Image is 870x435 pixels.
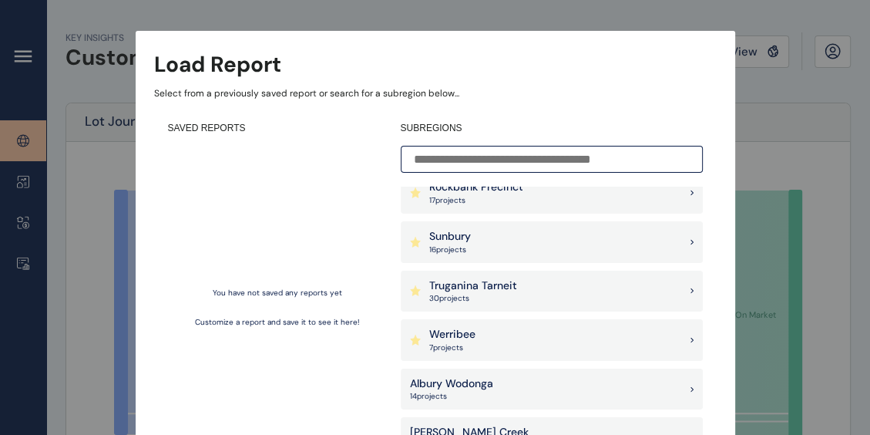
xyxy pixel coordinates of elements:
[154,49,281,79] h3: Load Report
[410,391,493,402] p: 14 project s
[168,122,387,135] h4: SAVED REPORTS
[410,376,493,392] p: Albury Wodonga
[429,293,517,304] p: 30 project s
[429,195,523,206] p: 17 project s
[429,244,471,255] p: 16 project s
[429,229,471,244] p: Sunbury
[195,317,360,328] p: Customize a report and save it to see it here!
[213,288,342,298] p: You have not saved any reports yet
[429,278,517,294] p: Truganina Tarneit
[429,180,523,195] p: Rockbank Precinct
[154,87,717,100] p: Select from a previously saved report or search for a subregion below...
[429,327,475,342] p: Werribee
[401,122,703,135] h4: SUBREGIONS
[429,342,475,353] p: 7 project s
